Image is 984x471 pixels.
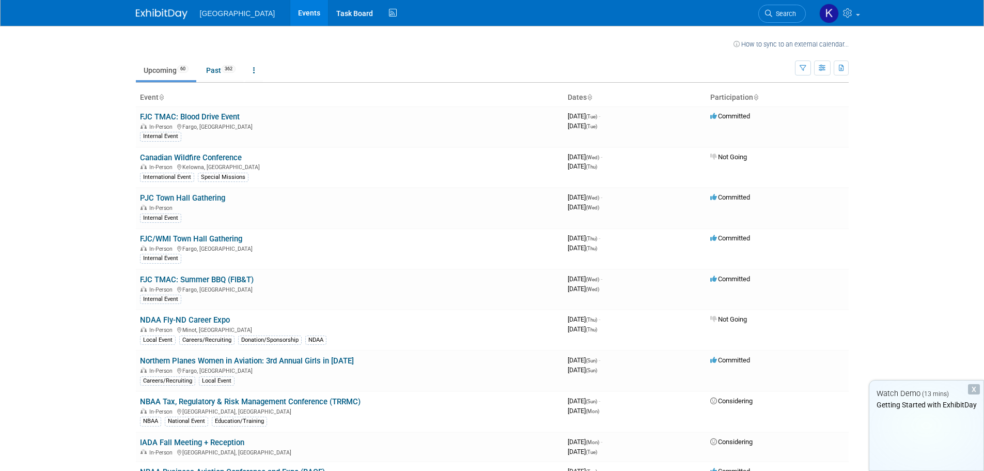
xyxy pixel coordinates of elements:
[149,124,176,130] span: In-Person
[586,114,597,119] span: (Tue)
[198,173,248,182] div: Special Missions
[586,286,599,292] span: (Wed)
[710,438,753,446] span: Considering
[587,93,592,101] a: Sort by Start Date
[758,5,806,23] a: Search
[710,356,750,364] span: Committed
[140,327,147,332] img: In-Person Event
[140,376,195,386] div: Careers/Recruiting
[710,153,747,161] span: Not Going
[140,448,559,456] div: [GEOGRAPHIC_DATA], [GEOGRAPHIC_DATA]
[140,286,147,292] img: In-Person Event
[199,376,235,386] div: Local Event
[159,93,164,101] a: Sort by Event Name
[586,195,599,201] span: (Wed)
[568,407,599,415] span: [DATE]
[733,40,849,48] a: How to sync to an external calendar...
[710,193,750,201] span: Committed
[149,449,176,456] span: In-Person
[568,448,597,455] span: [DATE]
[710,397,753,405] span: Considering
[710,234,750,242] span: Committed
[869,400,983,410] div: Getting Started with ExhibitDay
[568,112,600,120] span: [DATE]
[586,408,599,414] span: (Mon)
[140,173,194,182] div: International Event
[140,153,242,162] a: Canadian Wildfire Conference
[564,89,706,107] th: Dates
[222,65,236,73] span: 362
[710,315,747,323] span: Not Going
[568,122,597,130] span: [DATE]
[568,234,600,242] span: [DATE]
[149,205,176,211] span: In-Person
[568,397,600,405] span: [DATE]
[586,205,599,210] span: (Wed)
[601,275,602,283] span: -
[140,164,147,169] img: In-Person Event
[568,325,597,333] span: [DATE]
[586,124,597,129] span: (Tue)
[140,285,559,293] div: Fargo, [GEOGRAPHIC_DATA]
[305,336,326,345] div: NDAA
[149,368,176,374] span: In-Person
[140,254,181,263] div: Internal Event
[706,89,849,107] th: Participation
[140,162,559,171] div: Kelowna, [GEOGRAPHIC_DATA]
[819,4,839,23] img: Kala Golden
[212,417,267,426] div: Education/Training
[179,336,235,345] div: Careers/Recruiting
[198,60,243,80] a: Past362
[586,317,597,323] span: (Thu)
[710,275,750,283] span: Committed
[599,356,600,364] span: -
[586,358,597,363] span: (Sun)
[568,438,602,446] span: [DATE]
[140,356,354,366] a: Northern Planes Women in Aviation: 3rd Annual Girls in [DATE]
[586,449,597,455] span: (Tue)
[140,368,147,373] img: In-Person Event
[586,236,597,241] span: (Thu)
[140,122,559,130] div: Fargo, [GEOGRAPHIC_DATA]
[586,246,597,251] span: (Thu)
[772,10,796,18] span: Search
[568,244,597,252] span: [DATE]
[136,60,196,80] a: Upcoming60
[140,295,181,304] div: Internal Event
[140,336,176,345] div: Local Event
[140,417,161,426] div: NBAA
[586,368,597,373] span: (Sun)
[586,399,597,404] span: (Sun)
[140,214,181,223] div: Internal Event
[568,162,597,170] span: [DATE]
[586,155,599,160] span: (Wed)
[149,246,176,252] span: In-Person
[149,164,176,171] span: In-Person
[140,408,147,414] img: In-Person Event
[599,397,600,405] span: -
[869,388,983,399] div: Watch Demo
[140,397,361,406] a: NBAA Tax, Regulatory & Risk Management Conference (TRRMC)
[753,93,758,101] a: Sort by Participation Type
[586,439,599,445] span: (Mon)
[140,132,181,141] div: Internal Event
[568,366,597,374] span: [DATE]
[968,384,980,394] div: Dismiss
[140,438,244,447] a: IADA Fall Meeting + Reception
[140,275,254,284] a: FJC TMAC: Summer BBQ (FIB&T)
[140,315,230,325] a: NDAA Fly-ND Career Expo
[149,327,176,333] span: In-Person
[586,327,597,332] span: (Thu)
[140,246,147,251] img: In-Person Event
[149,408,176,415] span: In-Person
[140,449,147,454] img: In-Person Event
[568,153,602,161] span: [DATE]
[568,356,600,364] span: [DATE]
[710,112,750,120] span: Committed
[599,315,600,323] span: -
[140,407,559,415] div: [GEOGRAPHIC_DATA], [GEOGRAPHIC_DATA]
[140,193,225,203] a: PJC Town Hall Gathering
[599,234,600,242] span: -
[568,315,600,323] span: [DATE]
[238,336,302,345] div: Donation/Sponsorship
